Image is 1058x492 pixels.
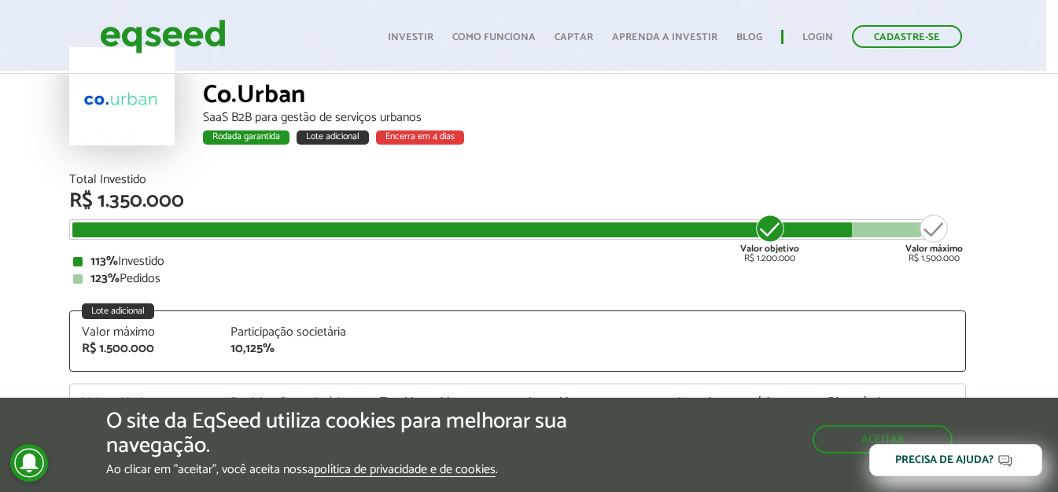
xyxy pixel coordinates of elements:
div: Investido [73,255,962,268]
h5: O site da EqSeed utiliza cookies para melhorar sua navegação. [106,409,614,458]
strong: 123% [90,268,120,289]
div: R$ 1.200.000 [740,213,799,263]
a: política de privacidade e de cookies [314,464,496,477]
div: Participação societária [230,326,356,339]
p: Ao clicar em "aceitar", você aceita nossa . [106,462,614,477]
div: Total Investido [69,174,966,186]
div: R$ 1.500.000 [905,213,963,263]
div: Rodada garantida [203,130,289,145]
a: Login [802,32,833,42]
img: EqSeed [100,16,226,57]
a: Captar [555,32,593,42]
div: Lote adicional [82,303,154,319]
a: Cadastre-se [852,25,962,48]
div: Participação societária [230,396,356,409]
div: Investidores [529,396,654,409]
div: R$ 1.500.000 [82,343,208,355]
div: Encerra em 4 dias [376,130,464,145]
div: Valor objetivo [82,396,208,409]
div: Pedidos [73,273,962,285]
div: Lote adicional [297,130,369,145]
div: SaaS B2B para gestão de serviços urbanos [203,112,966,124]
a: Investir [388,32,433,42]
div: Investimento mínimo [678,396,804,409]
div: Co.Urban [203,83,966,112]
a: Como funciona [452,32,536,42]
div: R$ 1.350.000 [69,191,966,211]
div: Disponível [828,396,953,409]
a: Aprenda a investir [612,32,717,42]
a: Blog [736,32,762,42]
strong: Valor objetivo [740,241,799,256]
div: 10,125% [230,343,356,355]
button: Aceitar [813,425,953,453]
strong: 113% [90,251,118,272]
strong: Valor máximo [905,241,963,256]
div: Valor máximo [82,326,208,339]
div: Total investido [380,396,506,409]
